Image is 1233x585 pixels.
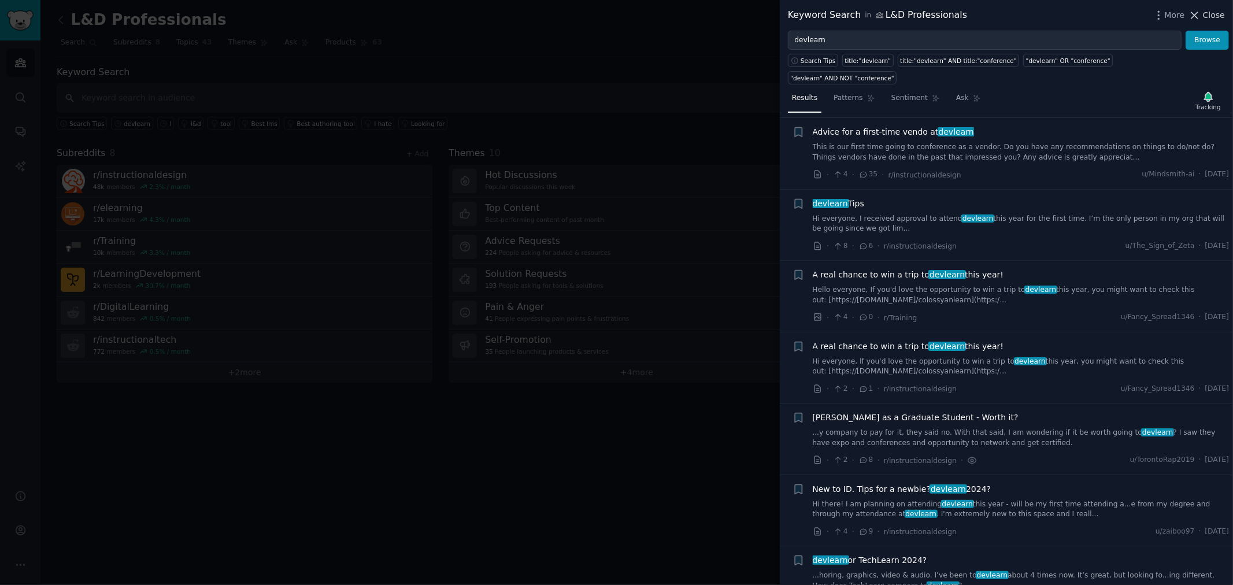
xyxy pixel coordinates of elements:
[956,93,969,103] span: Ask
[813,483,991,495] span: New to ID. Tips for a newbie? 2024?
[812,556,849,565] span: devlearn
[827,240,829,252] span: ·
[888,171,961,179] span: r/instructionaldesign
[852,312,854,324] span: ·
[791,74,894,82] div: "devlearn" AND NOT "conference"
[813,357,1230,377] a: Hi everyone, If you'd love the opportunity to win a trip todevlearnthis year, you might want to c...
[813,499,1230,520] a: Hi there! I am planning on attendingdevlearnthis year - will be my first time attending a...e fro...
[813,126,974,138] a: Advice for a first-time vendo atdevlearn
[813,483,991,495] a: New to ID. Tips for a newbie?devlearn2024?
[833,384,847,394] span: 2
[1199,455,1201,465] span: ·
[1130,455,1195,465] span: u/TorontoRap2019
[1142,169,1195,180] span: u/Mindsmith-ai
[813,340,1004,353] a: A real chance to win a trip todevlearnthis year!
[865,10,871,21] span: in
[1205,312,1229,323] span: [DATE]
[858,169,877,180] span: 35
[952,89,985,113] a: Ask
[812,199,849,208] span: devlearn
[898,54,1020,67] a: title:"devlearn" AND title:"conference"
[827,454,829,466] span: ·
[884,528,957,536] span: r/instructionaldesign
[891,93,928,103] span: Sentiment
[833,527,847,537] span: 4
[1141,428,1174,436] span: devlearn
[827,312,829,324] span: ·
[813,198,864,210] a: devlearnTips
[884,457,957,465] span: r/instructionaldesign
[827,169,829,181] span: ·
[1205,241,1229,251] span: [DATE]
[842,54,894,67] a: title:"devlearn"
[1121,384,1195,394] span: u/Fancy_Spread1346
[1199,241,1201,251] span: ·
[858,241,873,251] span: 6
[930,484,967,494] span: devlearn
[1205,527,1229,537] span: [DATE]
[858,455,873,465] span: 8
[813,554,927,567] a: devlearnor TechLearn 2024?
[858,527,873,537] span: 9
[852,240,854,252] span: ·
[938,127,975,136] span: devlearn
[961,214,994,223] span: devlearn
[1023,54,1113,67] a: "devlearn" OR "conference"
[858,384,873,394] span: 1
[1191,88,1225,113] button: Tracking
[1188,9,1225,21] button: Close
[1026,57,1110,65] div: "devlearn" OR "conference"
[1156,527,1195,537] span: u/zaiboo97
[1205,169,1229,180] span: [DATE]
[882,169,884,181] span: ·
[788,89,821,113] a: Results
[1165,9,1185,21] span: More
[1121,312,1195,323] span: u/Fancy_Spread1346
[905,510,938,518] span: devlearn
[1199,312,1201,323] span: ·
[884,385,957,393] span: r/instructionaldesign
[834,93,862,103] span: Patterns
[877,525,880,538] span: ·
[928,342,966,351] span: devlearn
[827,383,829,395] span: ·
[813,126,974,138] span: Advice for a first-time vendo at
[788,71,897,84] a: "devlearn" AND NOT "conference"
[827,525,829,538] span: ·
[961,454,963,466] span: ·
[877,312,880,324] span: ·
[833,241,847,251] span: 8
[813,428,1230,448] a: ...y company to pay for it, they said no. With that said, I am wondering if it be worth going tod...
[845,57,891,65] div: title:"devlearn"
[877,240,880,252] span: ·
[1205,384,1229,394] span: [DATE]
[928,270,966,279] span: devlearn
[1203,9,1225,21] span: Close
[788,8,967,23] div: Keyword Search L&D Professionals
[833,455,847,465] span: 2
[813,285,1230,305] a: Hello everyone, If you'd love the opportunity to win a trip todevlearnthis year, you might want t...
[813,269,1004,281] a: A real chance to win a trip todevlearnthis year!
[830,89,879,113] a: Patterns
[976,571,1009,579] span: devlearn
[813,142,1230,162] a: This is our first time going to conference as a vendor. Do you have any recommendations on things...
[858,312,873,323] span: 0
[887,89,944,113] a: Sentiment
[900,57,1017,65] div: title:"devlearn" AND title:"conference"
[813,554,927,567] span: or TechLearn 2024?
[1195,103,1221,111] div: Tracking
[877,454,880,466] span: ·
[1199,527,1201,537] span: ·
[1024,286,1057,294] span: devlearn
[833,312,847,323] span: 4
[1153,9,1185,21] button: More
[852,383,854,395] span: ·
[884,314,917,322] span: r/Training
[852,454,854,466] span: ·
[813,269,1004,281] span: A real chance to win a trip to this year!
[813,198,864,210] span: Tips
[813,412,1019,424] a: [PERSON_NAME] as a Graduate Student - Worth it?
[801,57,836,65] span: Search Tips
[833,169,847,180] span: 4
